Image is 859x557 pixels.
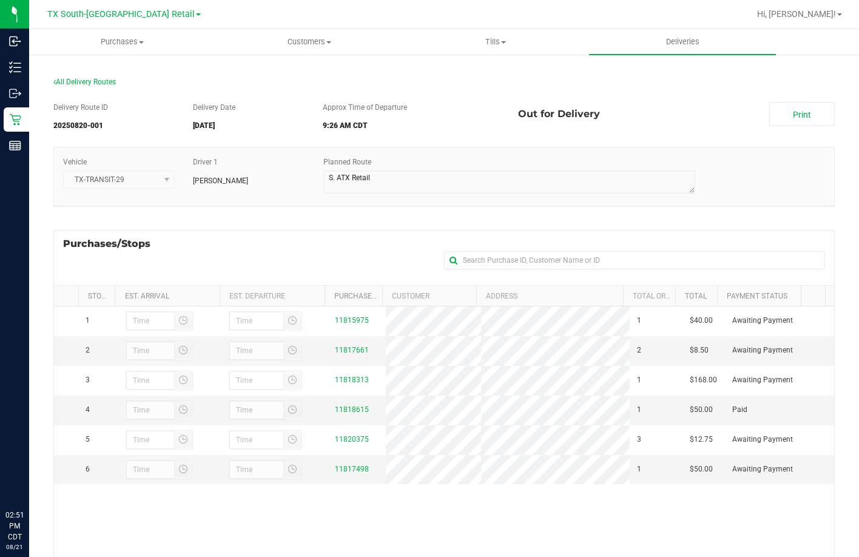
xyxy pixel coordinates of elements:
a: 11818615 [335,405,369,414]
th: Address [476,286,623,306]
span: $50.00 [690,404,713,416]
th: Customer [382,286,476,306]
span: Awaiting Payment [732,315,793,326]
iframe: Resource center [12,460,49,496]
span: [PERSON_NAME] [193,175,248,186]
a: 11818313 [335,376,369,384]
strong: 20250820-001 [53,121,103,130]
span: Hi, [PERSON_NAME]! [757,9,836,19]
a: Print Manifest [769,102,835,126]
inline-svg: Retail [9,113,21,126]
h5: [DATE] [193,122,305,130]
span: Awaiting Payment [732,464,793,475]
th: Est. Departure [220,286,325,306]
a: Est. Arrival [125,292,169,300]
label: Planned Route [323,157,371,167]
span: Awaiting Payment [732,374,793,386]
a: Purchases [29,29,216,55]
label: Delivery Route ID [53,102,108,113]
span: Purchases/Stops [63,237,163,251]
span: 1 [637,464,641,475]
span: Deliveries [650,36,716,47]
span: 2 [86,345,90,356]
span: Customers [217,36,402,47]
inline-svg: Inventory [9,61,21,73]
a: Stop # [88,292,112,300]
a: 11817498 [335,465,369,473]
span: Awaiting Payment [732,434,793,445]
span: 1 [637,404,641,416]
span: 5 [86,434,90,445]
span: $40.00 [690,315,713,326]
a: Tills [403,29,590,55]
label: Driver 1 [193,157,218,167]
label: Delivery Date [193,102,235,113]
span: Purchases [30,36,215,47]
a: Customers [216,29,403,55]
a: Deliveries [589,29,776,55]
inline-svg: Inbound [9,35,21,47]
span: TX South-[GEOGRAPHIC_DATA] Retail [47,9,195,19]
span: $8.50 [690,345,709,356]
inline-svg: Reports [9,140,21,152]
p: 08/21 [5,542,24,552]
inline-svg: Outbound [9,87,21,100]
span: 6 [86,464,90,475]
a: 11817661 [335,346,369,354]
span: 3 [86,374,90,386]
a: 11820375 [335,435,369,444]
a: Payment Status [727,292,787,300]
label: Vehicle [63,157,87,167]
span: $168.00 [690,374,717,386]
span: 1 [86,315,90,326]
a: Purchase ID [334,292,380,300]
span: 1 [637,374,641,386]
span: Paid [732,404,747,416]
span: $50.00 [690,464,713,475]
label: Approx Time of Departure [323,102,407,113]
span: Out for Delivery [518,102,600,126]
h5: 9:26 AM CDT [323,122,500,130]
a: Total [685,292,707,300]
span: Awaiting Payment [732,345,793,356]
input: Search Purchase ID, Customer Name or ID [444,251,825,269]
span: All Delivery Routes [53,78,116,86]
iframe: Resource center unread badge [36,458,50,473]
span: Tills [403,36,589,47]
span: 3 [637,434,641,445]
span: $12.75 [690,434,713,445]
p: 02:51 PM CDT [5,510,24,542]
span: 2 [637,345,641,356]
a: 11815975 [335,316,369,325]
span: 4 [86,404,90,416]
th: Total Order Lines [623,286,675,306]
span: 1 [637,315,641,326]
